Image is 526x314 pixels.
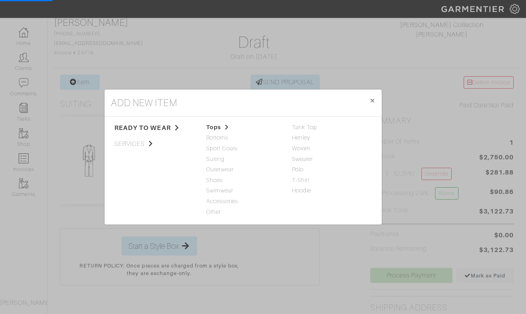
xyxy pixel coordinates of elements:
[111,96,177,110] h4: add new item
[292,177,309,183] a: T-Shirt
[206,134,280,142] span: Bottoms
[206,123,280,132] span: Tops
[114,139,194,149] span: services
[206,165,280,174] span: Outerwear
[292,156,313,162] a: Sweater
[206,208,280,217] span: Other
[206,176,280,185] span: Shoes
[292,134,310,141] a: Henley
[369,95,375,106] span: ×
[206,186,280,195] span: Swimwear
[206,155,280,164] span: Suiting
[292,124,317,130] a: Tank Top
[114,123,194,133] span: ready to wear
[206,144,280,153] span: Sport Coats
[292,187,311,194] a: Hoodie
[292,166,304,173] a: Polo
[206,197,280,206] span: Accessories
[292,145,311,151] a: Woven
